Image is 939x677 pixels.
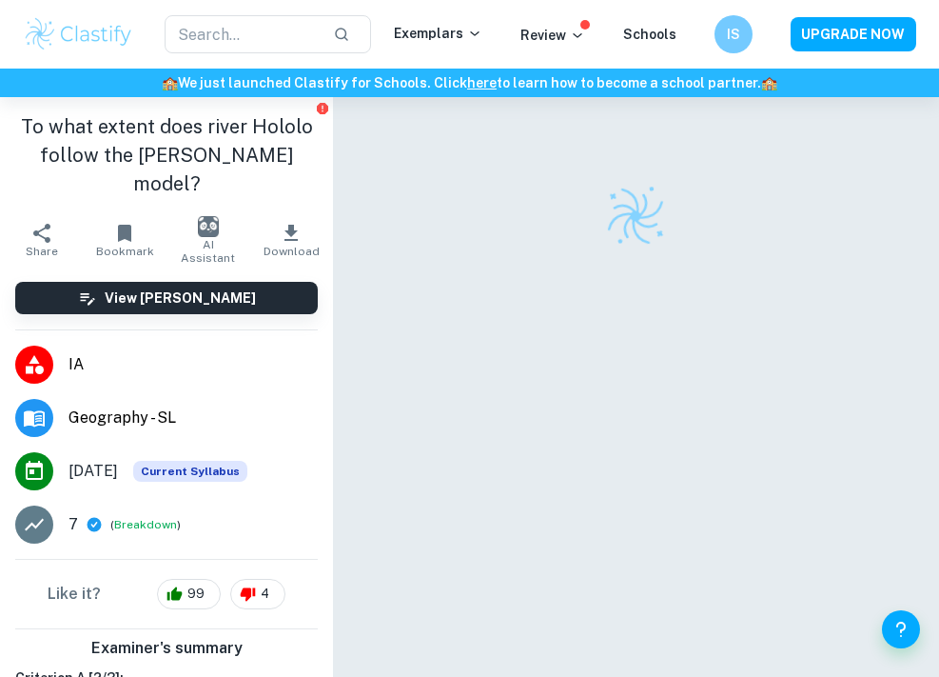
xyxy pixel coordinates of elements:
[761,75,777,90] span: 🏫
[623,27,676,42] a: Schools
[68,460,118,483] span: [DATE]
[230,579,285,609] div: 4
[105,288,256,309] h6: View [PERSON_NAME]
[520,25,585,46] p: Review
[165,15,318,53] input: Search...
[114,516,177,533] button: Breakdown
[68,513,78,536] p: 7
[394,23,482,44] p: Exemplars
[68,407,318,429] span: Geography - SL
[791,17,916,51] button: UPGRADE NOW
[198,216,219,237] img: AI Assistant
[15,112,318,198] h1: To what extent does river Hololo follow the [PERSON_NAME] model?
[166,213,250,267] button: AI Assistant
[84,213,167,267] button: Bookmark
[133,461,247,482] div: This exemplar is based on the current syllabus. Feel free to refer to it for inspiration/ideas wh...
[597,177,675,255] img: Clastify logo
[8,637,325,660] h6: Examiner's summary
[250,585,280,604] span: 4
[133,461,247,482] span: Current Syllabus
[315,101,329,115] button: Report issue
[264,245,320,258] span: Download
[722,24,744,45] h6: IS
[162,75,178,90] span: 🏫
[110,516,181,534] span: ( )
[26,245,58,258] span: Share
[68,353,318,376] span: IA
[467,75,497,90] a: here
[714,15,753,53] button: IS
[4,72,935,93] h6: We just launched Clastify for Schools. Click to learn how to become a school partner.
[15,282,318,314] button: View [PERSON_NAME]
[250,213,334,267] button: Download
[23,15,134,53] img: Clastify logo
[48,583,101,606] h6: Like it?
[157,579,221,609] div: 99
[178,238,239,265] span: AI Assistant
[882,610,920,648] button: Help and Feedback
[96,245,154,258] span: Bookmark
[177,585,215,604] span: 99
